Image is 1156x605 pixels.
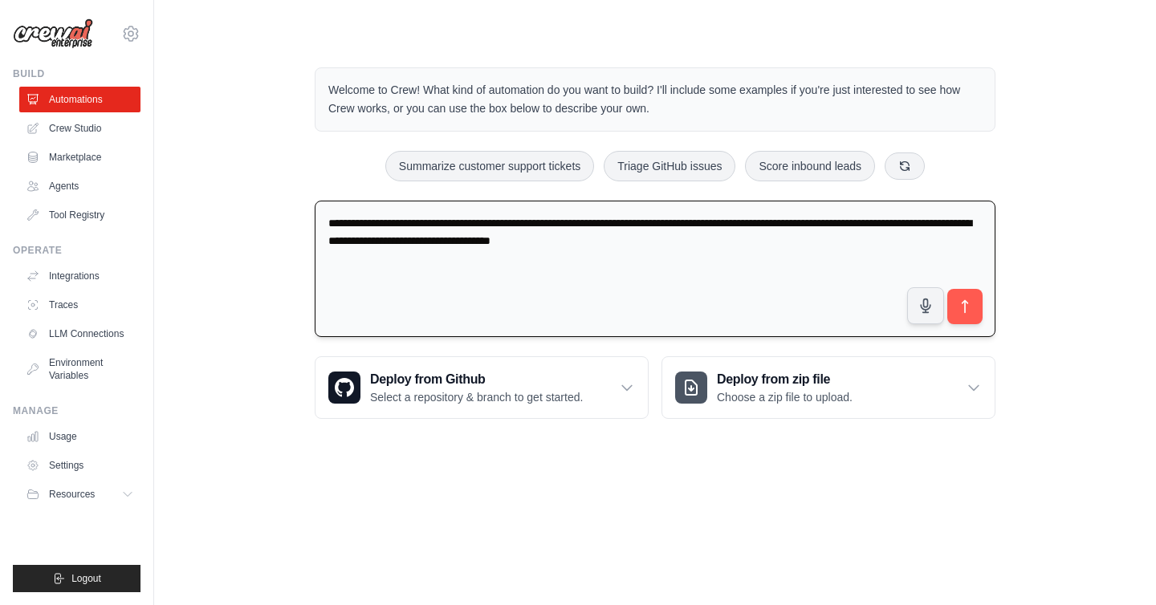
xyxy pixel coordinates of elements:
a: Settings [19,453,140,478]
a: Marketplace [19,144,140,170]
button: Summarize customer support tickets [385,151,594,181]
button: Triage GitHub issues [604,151,735,181]
p: Welcome to Crew! What kind of automation do you want to build? I'll include some examples if you'... [328,81,982,118]
a: Traces [19,292,140,318]
button: Resources [19,481,140,507]
img: Logo [13,18,93,49]
div: Operate [13,244,140,257]
a: Crew Studio [19,116,140,141]
h3: Deploy from Github [370,370,583,389]
span: Resources [49,488,95,501]
a: LLM Connections [19,321,140,347]
span: Logout [71,572,101,585]
button: Logout [13,565,140,592]
h3: Deploy from zip file [717,370,853,389]
p: Choose a zip file to upload. [717,389,853,405]
a: Tool Registry [19,202,140,228]
a: Automations [19,87,140,112]
div: Manage [13,404,140,417]
a: Usage [19,424,140,449]
iframe: Chat Widget [1076,528,1156,605]
a: Agents [19,173,140,199]
div: Build [13,67,140,80]
a: Integrations [19,263,140,289]
a: Environment Variables [19,350,140,388]
p: Select a repository & branch to get started. [370,389,583,405]
button: Score inbound leads [745,151,875,181]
